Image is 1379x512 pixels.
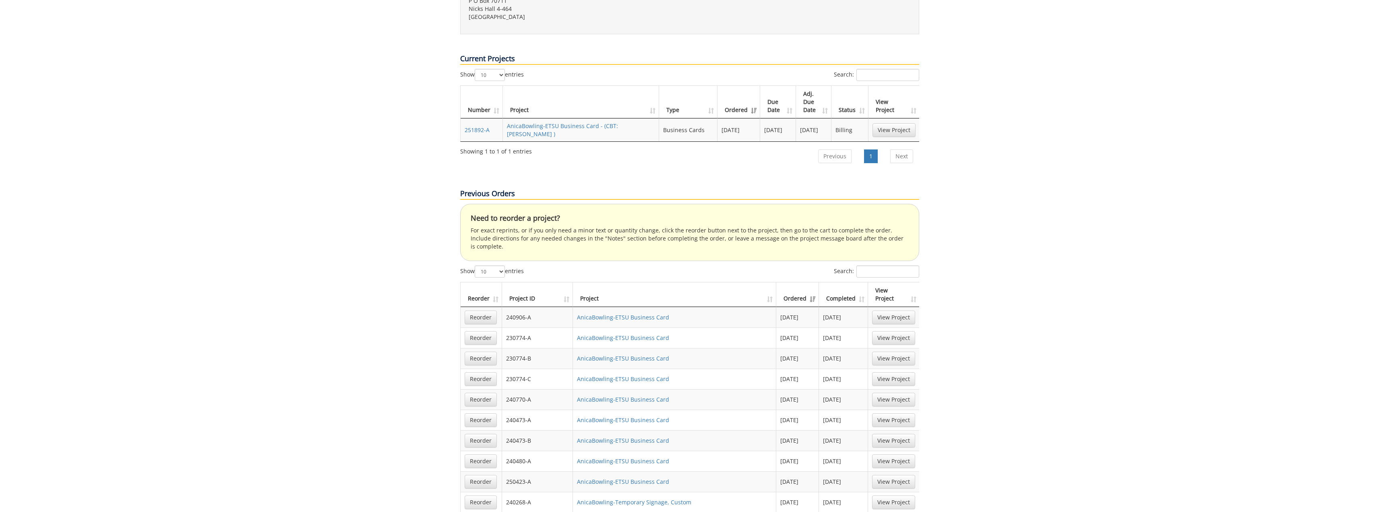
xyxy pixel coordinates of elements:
a: Reorder [465,454,497,468]
a: Reorder [465,372,497,386]
td: [DATE] [819,410,868,430]
label: Show entries [460,265,524,278]
a: AnicaBowling-ETSU Business Card [577,478,669,485]
th: Project: activate to sort column ascending [503,86,660,118]
td: [DATE] [776,389,819,410]
th: Project ID: activate to sort column ascending [502,282,573,307]
a: AnicaBowling-ETSU Business Card [577,375,669,383]
td: [DATE] [776,430,819,451]
td: 240906-A [502,307,573,328]
td: 230774-B [502,348,573,369]
td: [DATE] [819,451,868,471]
td: 240770-A [502,389,573,410]
input: Search: [856,69,919,81]
a: View Project [872,495,915,509]
a: View Project [872,311,915,324]
p: Current Projects [460,54,919,65]
a: AnicaBowling-ETSU Business Card [577,313,669,321]
td: [DATE] [776,471,819,492]
a: 251892-A [465,126,490,134]
a: View Project [872,331,915,345]
p: Previous Orders [460,189,919,200]
td: 250423-A [502,471,573,492]
a: AnicaBowling-ETSU Business Card [577,416,669,424]
th: Completed: activate to sort column ascending [819,282,868,307]
h4: Need to reorder a project? [471,214,909,222]
th: Status: activate to sort column ascending [831,86,868,118]
th: Ordered: activate to sort column ascending [717,86,760,118]
th: Adj. Due Date: activate to sort column ascending [796,86,832,118]
th: Ordered: activate to sort column ascending [776,282,819,307]
a: View Project [872,434,915,448]
select: Showentries [475,265,505,278]
p: For exact reprints, or if you only need a minor text or quantity change, click the reorder button... [471,226,909,251]
a: Reorder [465,352,497,365]
p: [GEOGRAPHIC_DATA] [469,13,684,21]
th: Reorder: activate to sort column ascending [461,282,502,307]
a: View Project [872,372,915,386]
td: [DATE] [776,410,819,430]
p: Nicks Hall 4-464 [469,5,684,13]
td: [DATE] [776,328,819,348]
td: 240480-A [502,451,573,471]
td: 230774-A [502,328,573,348]
a: Reorder [465,434,497,448]
td: 230774-C [502,369,573,389]
a: 1 [864,149,878,163]
a: View Project [872,454,915,468]
a: View Project [872,413,915,427]
a: Reorder [465,393,497,406]
a: AnicaBowling-ETSU Business Card [577,354,669,362]
a: AnicaBowling-ETSU Business Card [577,396,669,403]
a: AnicaBowling-ETSU Business Card [577,437,669,444]
a: AnicaBowling-ETSU Business Card [577,334,669,342]
a: AnicaBowling-Temporary Signage, Custom [577,498,691,506]
th: Type: activate to sort column ascending [659,86,717,118]
td: [DATE] [819,430,868,451]
td: [DATE] [776,307,819,328]
td: [DATE] [776,369,819,389]
a: AnicaBowling-ETSU Business Card [577,457,669,465]
label: Show entries [460,69,524,81]
td: 240473-B [502,430,573,451]
td: [DATE] [760,118,796,141]
select: Showentries [475,69,505,81]
a: Reorder [465,495,497,509]
td: [DATE] [776,348,819,369]
td: Billing [831,118,868,141]
td: [DATE] [717,118,760,141]
a: Reorder [465,331,497,345]
td: [DATE] [796,118,832,141]
th: Due Date: activate to sort column ascending [760,86,796,118]
td: [DATE] [819,389,868,410]
a: AnicaBowling-ETSU Business Card - (CBT: [PERSON_NAME] ) [507,122,618,138]
a: Previous [818,149,852,163]
input: Search: [856,265,919,278]
a: View Project [872,393,915,406]
a: Next [890,149,913,163]
a: Reorder [465,475,497,489]
div: Showing 1 to 1 of 1 entries [460,144,532,155]
td: Business Cards [659,118,717,141]
a: Reorder [465,413,497,427]
a: View Project [872,123,916,137]
a: View Project [872,475,915,489]
th: View Project: activate to sort column ascending [868,282,919,307]
a: View Project [872,352,915,365]
td: [DATE] [819,348,868,369]
th: Project: activate to sort column ascending [573,282,776,307]
th: View Project: activate to sort column ascending [868,86,920,118]
td: [DATE] [776,451,819,471]
td: 240473-A [502,410,573,430]
td: [DATE] [819,307,868,328]
label: Search: [834,69,919,81]
a: Reorder [465,311,497,324]
td: [DATE] [819,328,868,348]
td: [DATE] [819,471,868,492]
th: Number: activate to sort column ascending [461,86,503,118]
label: Search: [834,265,919,278]
td: [DATE] [819,369,868,389]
